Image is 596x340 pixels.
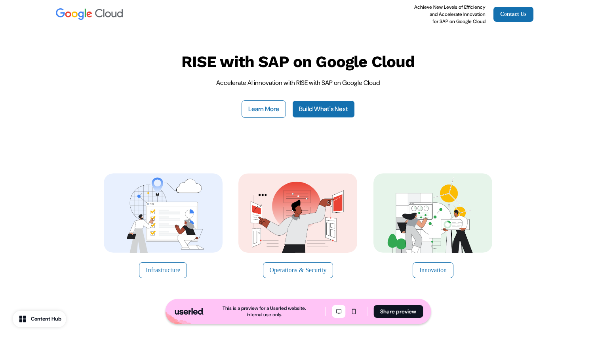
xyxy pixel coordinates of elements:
[373,305,423,318] button: Share preview
[413,262,453,278] button: Innovation
[292,100,355,118] a: Build What's Next
[347,305,360,318] button: Mobile mode
[102,173,224,278] a: Infrastructure
[263,262,333,278] button: Operations & Security
[242,100,286,118] button: Learn More
[139,262,187,278] button: Infrastructure
[414,4,486,25] p: Achieve New Levels of Efficiency and Accelerate Innovation for SAP on Google Cloud
[247,311,282,318] div: Internal use only.
[237,173,359,278] a: Operations & Security
[493,7,533,22] a: Contact Us
[181,52,415,72] p: RISE with SAP on Google Cloud
[372,173,494,278] a: Innovation
[223,305,306,311] div: This is a preview for a Userled website.
[31,315,61,323] div: Content Hub
[332,305,345,318] button: Desktop mode
[13,311,66,327] button: Content Hub
[216,78,380,88] p: Accelerate AI innovation with RISE with SAP on Google Cloud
